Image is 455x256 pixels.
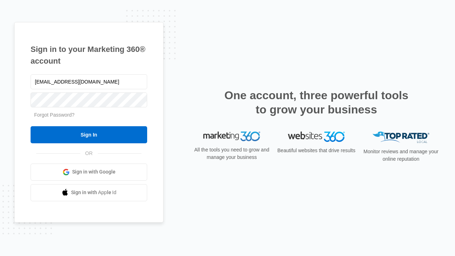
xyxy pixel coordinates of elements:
[192,146,272,161] p: All the tools you need to grow and manage your business
[31,164,147,181] a: Sign in with Google
[203,132,260,142] img: Marketing 360
[80,150,98,157] span: OR
[34,112,75,118] a: Forgot Password?
[31,184,147,201] a: Sign in with Apple Id
[31,126,147,143] input: Sign In
[71,189,117,196] span: Sign in with Apple Id
[373,132,429,143] img: Top Rated Local
[288,132,345,142] img: Websites 360
[222,88,411,117] h2: One account, three powerful tools to grow your business
[277,147,356,154] p: Beautiful websites that drive results
[361,148,441,163] p: Monitor reviews and manage your online reputation
[31,43,147,67] h1: Sign in to your Marketing 360® account
[72,168,116,176] span: Sign in with Google
[31,74,147,89] input: Email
